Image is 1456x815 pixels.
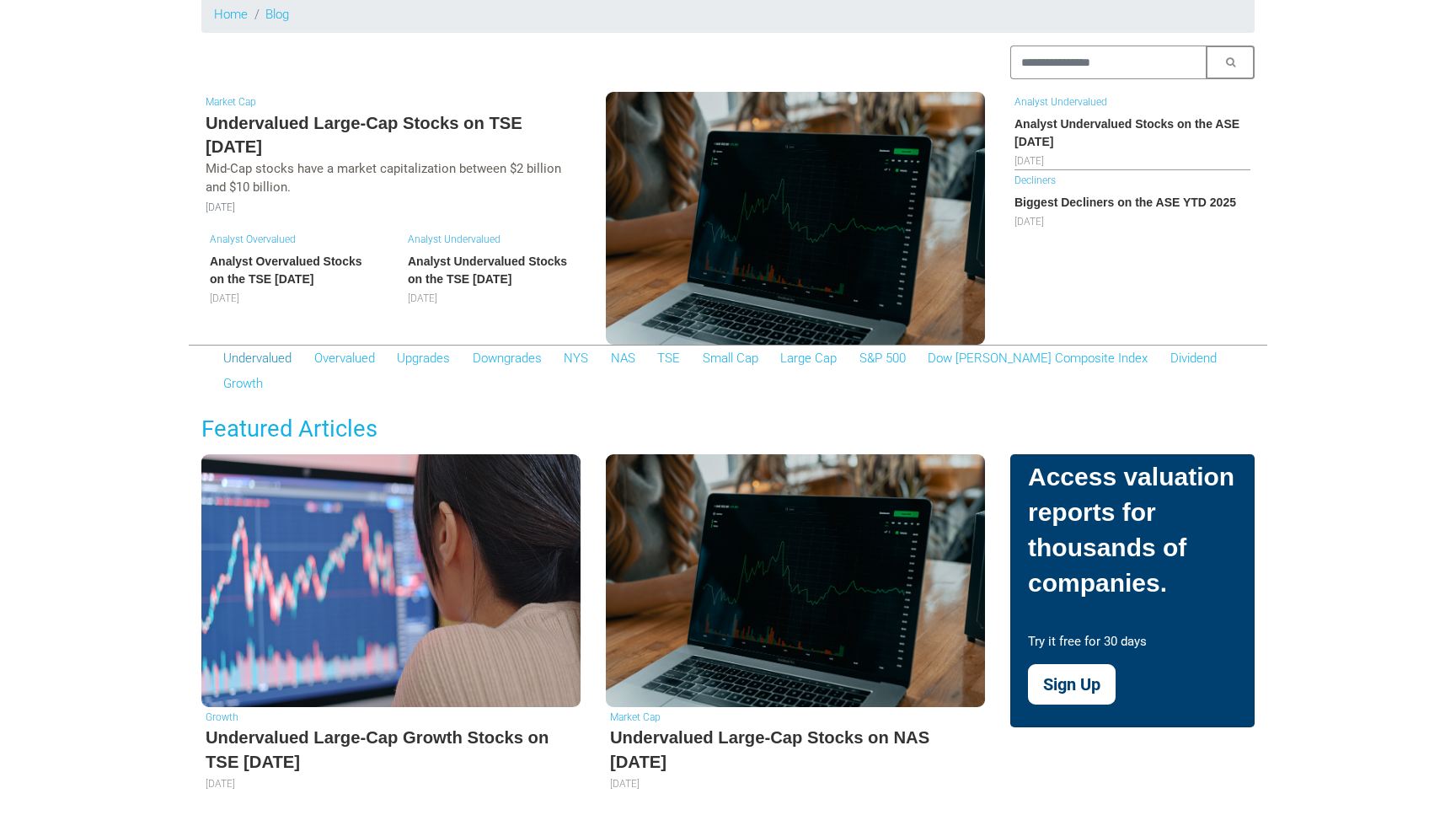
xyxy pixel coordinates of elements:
[408,253,572,288] h6: Analyst Undervalued Stocks on the TSE [DATE]
[859,351,906,366] a: S&P 500
[703,351,758,366] a: Small Cap
[1170,351,1217,366] a: Dividend
[1014,155,1044,167] span: [DATE]
[397,351,450,366] a: Upgrades
[210,253,374,288] h6: Analyst Overvalued Stocks on the TSE [DATE]
[1014,96,1107,108] a: Analyst Undervalued
[189,413,1267,445] h3: Featured Articles
[206,111,576,159] h5: Undervalued Large-Cap Stocks on TSE [DATE]
[1014,194,1250,212] h6: Biggest Decliners on the ASE YTD 2025
[206,778,235,790] span: [DATE]
[214,7,248,22] a: Home
[473,351,542,366] a: Downgrades
[1028,634,1147,662] small: Try it free for 30 days
[210,292,239,304] span: [DATE]
[206,96,256,108] a: Market Cap
[223,376,263,391] a: Growth
[265,7,289,22] a: Blog
[314,351,375,366] a: Overvalued
[657,351,680,366] a: TSE
[201,454,581,707] img: Undervalued Large-Cap Growth Stocks on TSE August 2025
[223,351,292,366] a: Undervalued
[408,292,437,304] span: [DATE]
[408,233,500,245] a: Analyst Undervalued
[1028,459,1237,614] h5: Access valuation reports for thousands of companies.
[206,726,576,774] h5: Undervalued Large-Cap Growth Stocks on TSE [DATE]
[206,201,235,213] small: [DATE]
[1014,115,1250,151] h6: Analyst Undervalued Stocks on the ASE [DATE]
[206,159,576,197] p: Mid-Cap stocks have a market capitalization between $2 billion and $10 billion.
[210,233,296,245] a: Analyst Overvalued
[1014,174,1056,186] a: Decliners
[1014,216,1044,228] span: [DATE]
[780,351,837,366] a: Large Cap
[606,92,985,345] img: Undervalued Large-Cap Stocks on TSE August 2025
[206,711,238,723] a: Growth
[610,778,640,790] span: [DATE]
[564,351,588,366] a: NYS
[610,726,981,774] h5: Undervalued Large-Cap Stocks on NAS [DATE]
[610,711,661,723] a: Market Cap
[611,351,635,366] a: NAS
[928,351,1148,366] a: Dow [PERSON_NAME] Composite Index
[1028,664,1116,705] button: Sign Up
[606,454,985,707] img: Undervalued Large-Cap Stocks on NAS August 2025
